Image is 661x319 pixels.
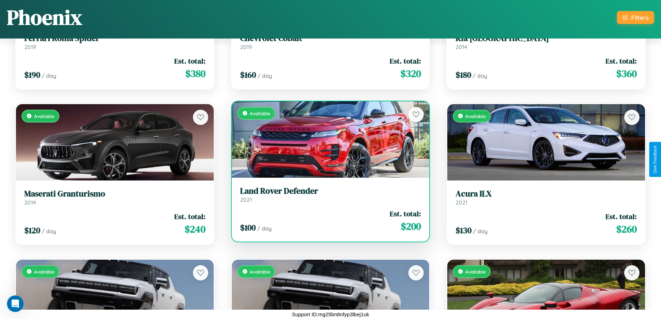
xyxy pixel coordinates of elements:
[240,196,252,203] span: 2021
[617,11,654,24] button: Filters
[456,33,637,43] h3: Kia [GEOGRAPHIC_DATA]
[240,33,421,50] a: Chevrolet Cobalt2019
[605,56,637,66] span: Est. total:
[240,222,256,233] span: $ 100
[240,33,421,43] h3: Chevrolet Cobalt
[24,69,40,81] span: $ 190
[473,228,488,235] span: / day
[174,211,205,221] span: Est. total:
[240,69,256,81] span: $ 160
[185,222,205,236] span: $ 240
[42,228,56,235] span: / day
[7,3,82,32] h1: Phoenix
[465,269,486,275] span: Available
[24,189,205,199] h3: Maserati Granturismo
[174,56,205,66] span: Est. total:
[456,43,467,50] span: 2014
[34,269,54,275] span: Available
[292,310,369,319] p: Support ID: mg25bn8nfyp3lbej1uk
[653,145,658,174] div: Give Feedback
[401,219,421,233] span: $ 200
[456,225,472,236] span: $ 130
[24,199,36,206] span: 2014
[257,225,272,232] span: / day
[456,33,637,50] a: Kia [GEOGRAPHIC_DATA]2014
[465,113,486,119] span: Available
[616,67,637,81] span: $ 360
[185,67,205,81] span: $ 380
[24,33,205,50] a: Ferrari Roma Spider2019
[250,110,270,116] span: Available
[631,14,649,21] div: Filters
[7,295,24,312] iframe: Intercom live chat
[456,189,637,199] h3: Acura ILX
[456,69,471,81] span: $ 180
[400,67,421,81] span: $ 320
[240,186,421,196] h3: Land Rover Defender
[456,189,637,206] a: Acura ILX2021
[456,199,467,206] span: 2021
[24,33,205,43] h3: Ferrari Roma Spider
[390,56,421,66] span: Est. total:
[257,72,272,79] span: / day
[24,43,36,50] span: 2019
[42,72,56,79] span: / day
[250,269,270,275] span: Available
[605,211,637,221] span: Est. total:
[240,186,421,203] a: Land Rover Defender2021
[390,209,421,219] span: Est. total:
[240,43,252,50] span: 2019
[473,72,487,79] span: / day
[616,222,637,236] span: $ 260
[24,225,40,236] span: $ 120
[24,189,205,206] a: Maserati Granturismo2014
[34,113,54,119] span: Available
